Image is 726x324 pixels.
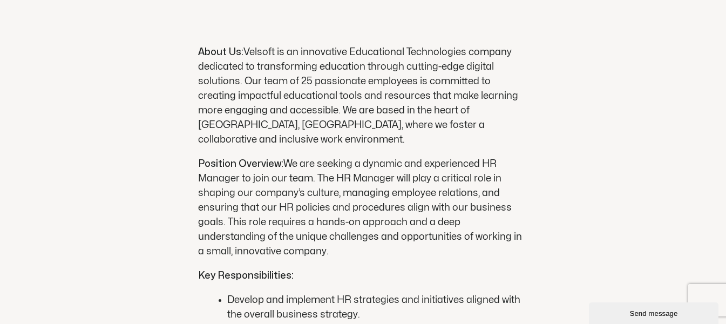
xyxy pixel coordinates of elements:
[198,159,522,256] span: We are seeking a dynamic and experienced HR Manager to join our team. The HR Manager will play a ...
[198,48,243,57] span: About Us:
[198,48,518,144] span: Velsoft is an innovative Educational Technologies company dedicated to transforming education thr...
[589,300,721,324] iframe: chat widget
[198,159,283,168] span: Position Overview:
[227,295,520,319] span: Develop and implement HR strategies and initiatives aligned with the overall business strategy.
[198,271,294,280] span: Key Responsibilities:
